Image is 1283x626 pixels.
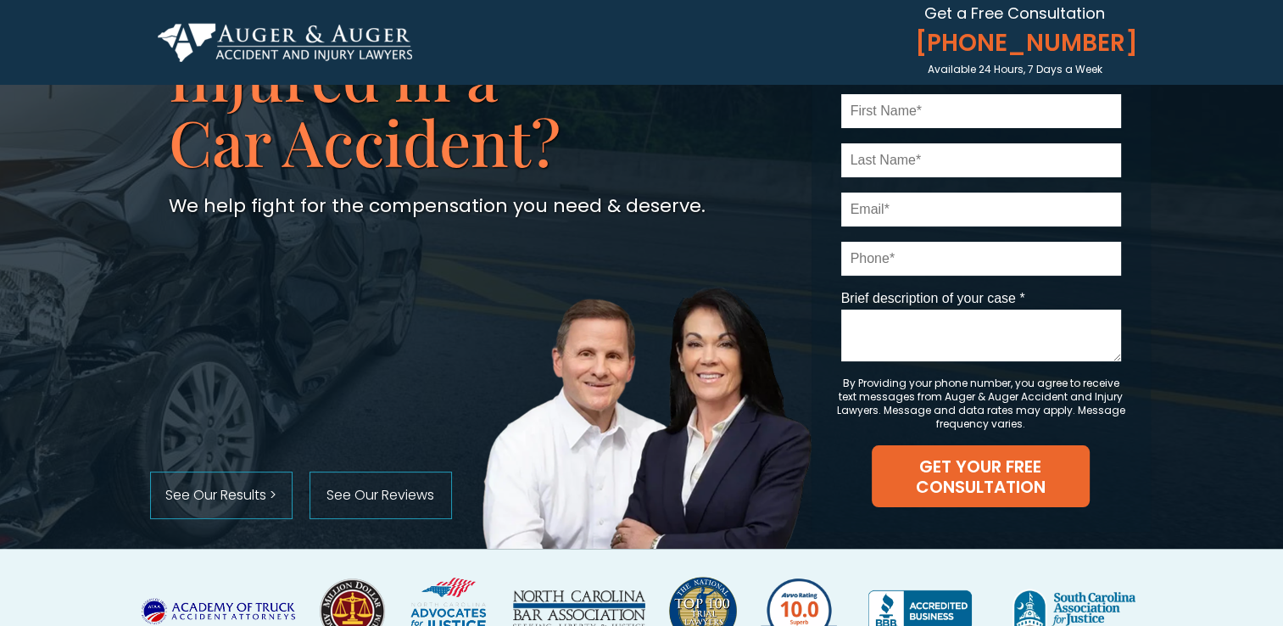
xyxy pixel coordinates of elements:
span: By Providing your phone number, you agree to receive text messages from Auger & Auger Accident an... [837,376,1125,431]
input: First Name* [841,94,1121,128]
button: GET YOUR FREE CONSULTATION [872,445,1090,507]
span: Brief description of your case * [841,291,1025,305]
a: [PHONE_NUMBER] [908,23,1127,63]
span: Available 24 Hours, 7 Days a Week [928,62,1102,76]
img: Auger & Auger Accident and Injury Lawyers Founders [478,282,817,549]
span: GET YOUR FREE CONSULTATION [872,456,1090,497]
span: See Our Results > [151,487,292,503]
span: We help fight for the compensation you need & deserve. [169,193,706,219]
input: Email* [841,193,1121,226]
span: [PHONE_NUMBER] [908,29,1127,58]
img: Auger & Auger Accident and Injury Lawyers [158,23,412,62]
span: Get a Free Consultation [924,3,1105,24]
input: Phone* [841,242,1121,276]
a: See Our Results > [150,472,293,519]
input: Last Name* [841,143,1121,177]
a: See Our Reviews [310,472,452,519]
span: Injured in a Car Accident? [169,34,561,183]
img: ACADEMY OF TRUCK ACCIDENT ATTORNEYS [141,598,295,624]
span: See Our Reviews [310,487,451,503]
